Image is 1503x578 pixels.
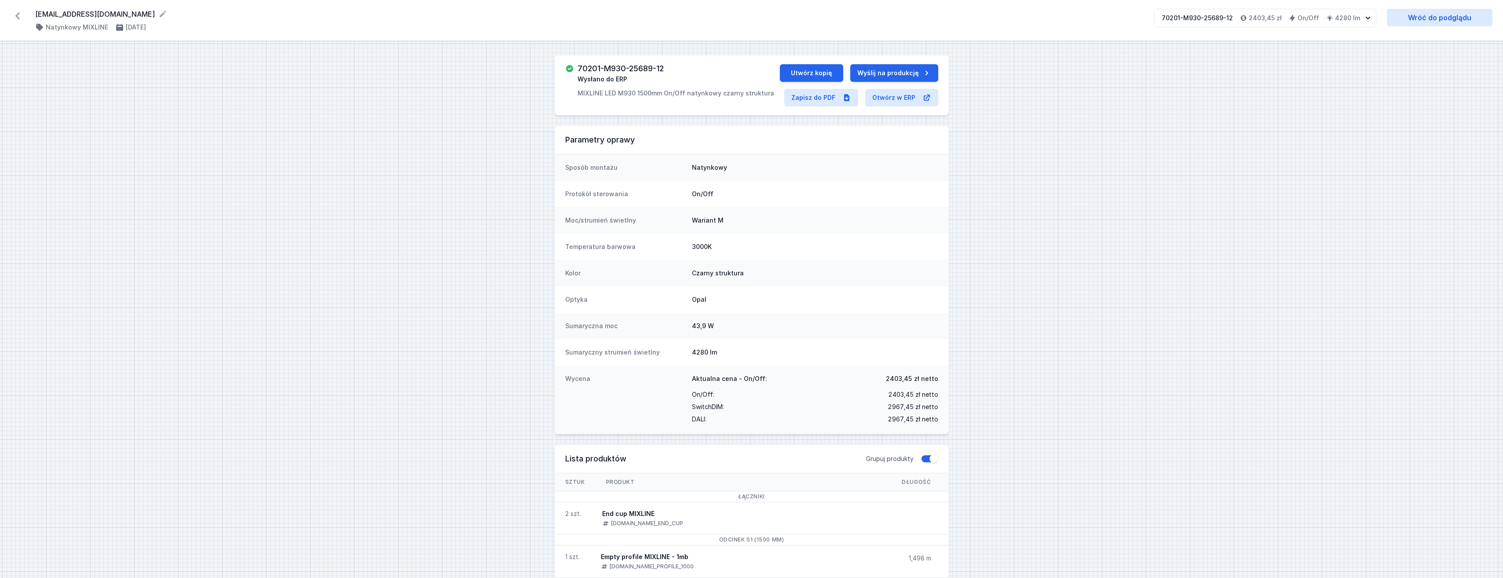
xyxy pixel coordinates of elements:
h4: 4280 lm [1335,14,1360,22]
dd: Wariant M [692,216,938,225]
div: [DOMAIN_NAME]_END_CUP [611,520,683,527]
dt: Wycena [565,374,685,425]
h4: On/Off [1298,14,1319,22]
dt: Sumaryczny strumień świetlny [565,348,685,357]
span: SwitchDIM : [692,401,724,413]
span: On/Off : [692,388,714,401]
span: Sztuk [555,473,596,491]
dd: 43,9 W [692,322,938,330]
span: DALI : [692,413,706,425]
span: 2967,45 zł netto [888,413,938,425]
dt: Sposób montażu [565,163,685,172]
span: Aktualna cena - On/Off: [692,374,767,383]
div: End cup MIXLINE [602,509,683,518]
h4: [DATE] [126,23,146,32]
h3: 70201-M930-25689-12 [578,64,664,73]
h3: Parametry oprawy [565,135,938,145]
dd: Opal [692,295,938,304]
dt: Sumaryczna moc [565,322,685,330]
dt: Moc/strumień świetlny [565,216,685,225]
button: Edytuj nazwę projektu [158,10,167,18]
dd: 4280 lm [692,348,938,357]
h3: Odcinek S1 (1500 mm) [565,536,938,543]
div: 2 szt. [565,509,581,518]
dd: 3000K [692,242,938,251]
button: Grupuj produkty [921,454,938,463]
span: 2403,45 zł netto [886,374,938,383]
button: Wyślij na produkcję [850,64,938,82]
h4: 2403,45 zł [1249,14,1282,22]
span: 2403,45 zł netto [888,388,938,401]
dd: Czarny struktura [692,269,938,278]
dt: Temperatura barwowa [565,242,685,251]
span: 2967,45 zł netto [888,401,938,413]
div: Empty profile MIXLINE - 1mb [601,552,694,561]
p: MIXLINE LED M930 1500mm On/Off natynkowy czarny struktura [578,89,774,98]
span: Długość [891,473,941,491]
span: 1,498 m [909,554,931,562]
div: 70201-M930-25689-12 [1162,14,1233,22]
button: Utwórz kopię [780,64,843,82]
dt: Protokół sterowania [565,190,685,198]
a: Zapisz do PDF [784,89,858,106]
div: [DOMAIN_NAME]_PROFILE_1000 [610,563,694,570]
span: Wysłano do ERP [578,75,627,84]
a: Wróć do podglądu [1387,9,1492,26]
dt: Optyka [565,295,685,304]
dd: On/Off [692,190,938,198]
div: 1 szt. [565,552,580,561]
dd: Natynkowy [692,163,938,172]
h3: Łączniki [565,493,938,500]
h3: Lista produktów [565,454,866,464]
h4: Natynkowy MIXLINE [46,23,108,32]
form: [EMAIL_ADDRESS][DOMAIN_NAME] [35,9,1144,19]
span: Grupuj produkty [866,454,914,463]
span: Produkt [596,473,645,491]
a: Otwórz w ERP [865,89,938,106]
button: 70201-M930-25689-122403,45 złOn/Off4280 lm [1154,9,1376,27]
dt: Kolor [565,269,685,278]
